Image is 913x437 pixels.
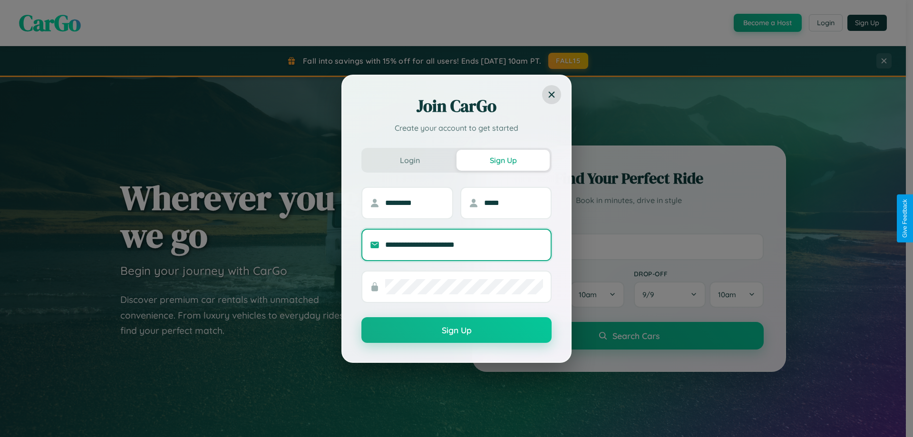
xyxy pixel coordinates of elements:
h2: Join CarGo [361,95,552,117]
button: Sign Up [361,317,552,343]
p: Create your account to get started [361,122,552,134]
button: Sign Up [456,150,550,171]
button: Login [363,150,456,171]
div: Give Feedback [902,199,908,238]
